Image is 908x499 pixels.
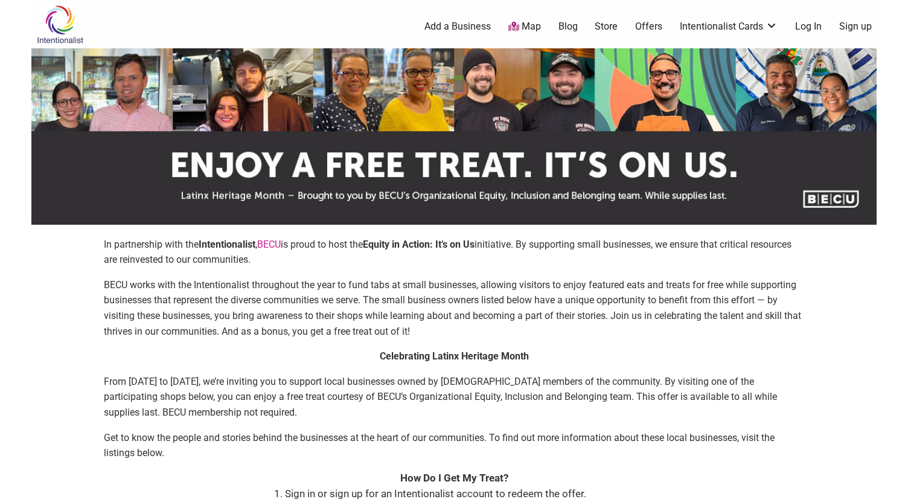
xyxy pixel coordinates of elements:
[104,277,804,339] p: BECU works with the Intentionalist throughout the year to fund tabs at small businesses, allowing...
[199,239,255,250] strong: Intentionalist
[257,239,281,250] a: BECU
[508,20,541,34] a: Map
[31,5,89,44] img: Intentionalist
[31,48,877,225] img: sponsor logo
[558,20,578,33] a: Blog
[839,20,872,33] a: Sign up
[635,20,662,33] a: Offers
[104,374,804,420] p: From [DATE] to [DATE], we’re inviting you to support local businesses owned by [DEMOGRAPHIC_DATA]...
[104,237,804,268] p: In partnership with the , is proud to host the initiative. By supporting small businesses, we ens...
[424,20,491,33] a: Add a Business
[363,239,475,250] strong: Equity in Action: It’s on Us
[380,350,529,362] strong: Celebrating Latinx Heritage Month
[400,472,508,484] strong: How Do I Get My Treat?
[595,20,618,33] a: Store
[795,20,822,33] a: Log In
[680,20,778,33] a: Intentionalist Cards
[104,430,804,461] p: Get to know the people and stories behind the businesses at the heart of our communities. To find...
